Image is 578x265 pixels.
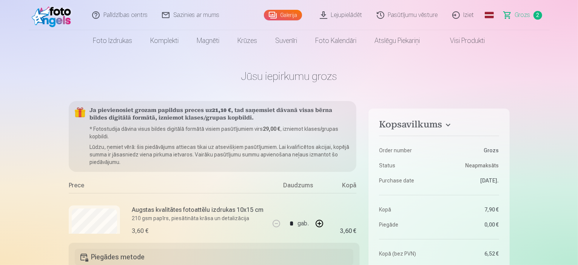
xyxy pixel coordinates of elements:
[270,181,326,193] div: Daudzums
[69,69,510,83] h1: Jūsu iepirkumu grozs
[443,147,499,154] dd: Grozs
[84,30,142,51] a: Foto izdrukas
[326,181,356,193] div: Kopā
[443,206,499,213] dd: 7,90 €
[465,162,499,169] span: Neapmaksāts
[32,3,75,27] img: /fa1
[379,206,435,213] dt: Kopā
[379,119,499,133] button: Kopsavilkums
[379,221,435,228] dt: Piegāde
[132,205,264,214] h6: Augstas kvalitātes fotoattēlu izdrukas 10x15 cm
[533,11,542,20] span: 2
[132,214,264,222] p: 210 gsm papīrs, piesātināta krāsa un detalizācija
[307,30,366,51] a: Foto kalendāri
[267,30,307,51] a: Suvenīri
[429,30,494,51] a: Visi produkti
[297,214,309,233] div: gab.
[69,181,270,193] div: Prece
[379,177,435,184] dt: Purchase date
[515,11,530,20] span: Grozs
[90,125,351,140] p: * Fotostudija dāvina visus bildes digitālā formātā visiem pasūtījumiem virs , izniemot klases/gru...
[188,30,229,51] a: Magnēti
[263,126,281,132] b: 29,00 €
[229,30,267,51] a: Krūzes
[443,177,499,184] dd: [DATE].
[90,143,351,166] p: Lūdzu, ņemiet vērā: šis piedāvājums attiecas tikai uz atsevišķiem pasūtījumiem. Lai kvalificētos ...
[443,250,499,257] dd: 6,52 €
[142,30,188,51] a: Komplekti
[379,147,435,154] dt: Order number
[366,30,429,51] a: Atslēgu piekariņi
[132,227,149,236] div: 3,60 €
[281,233,315,248] a: Noņemt
[264,10,302,20] a: Galerija
[379,250,435,257] dt: Kopā (bez PVN)
[379,162,435,169] dt: Status
[340,229,356,233] div: 3,60 €
[443,221,499,228] dd: 0,00 €
[213,108,231,113] b: 21,10 €
[90,107,351,122] h5: Ja pievienosiet grozam papildus preces uz , tad saņemsiet dāvanā visas bērna bildes digitālā form...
